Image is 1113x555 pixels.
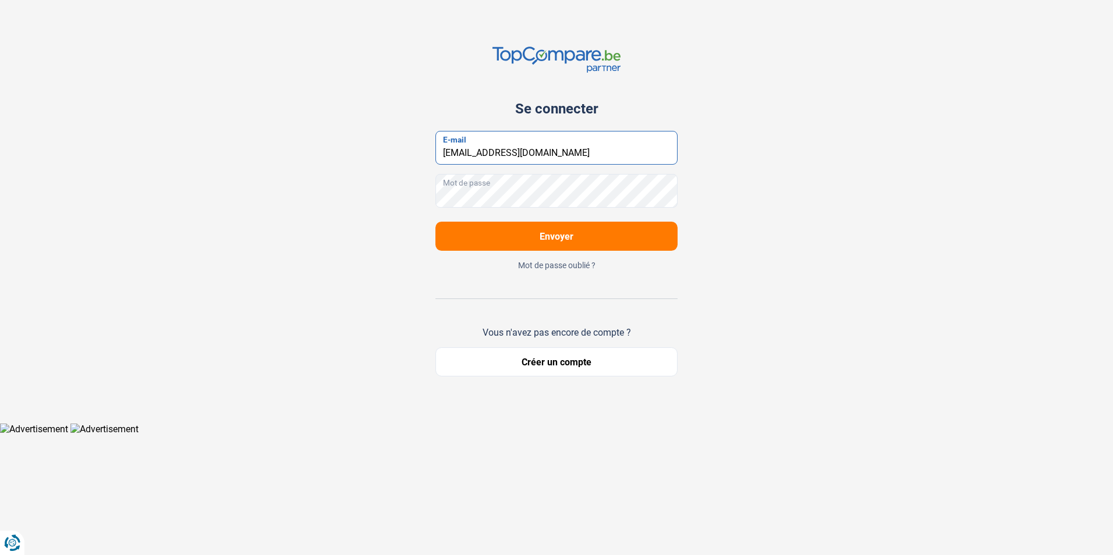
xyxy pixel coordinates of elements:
[492,47,621,73] img: TopCompare.be
[435,101,678,117] div: Se connecter
[435,327,678,338] div: Vous n'avez pas encore de compte ?
[70,424,139,435] img: Advertisement
[435,260,678,271] button: Mot de passe oublié ?
[435,222,678,251] button: Envoyer
[435,347,678,376] button: Créer un compte
[540,231,573,242] span: Envoyer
